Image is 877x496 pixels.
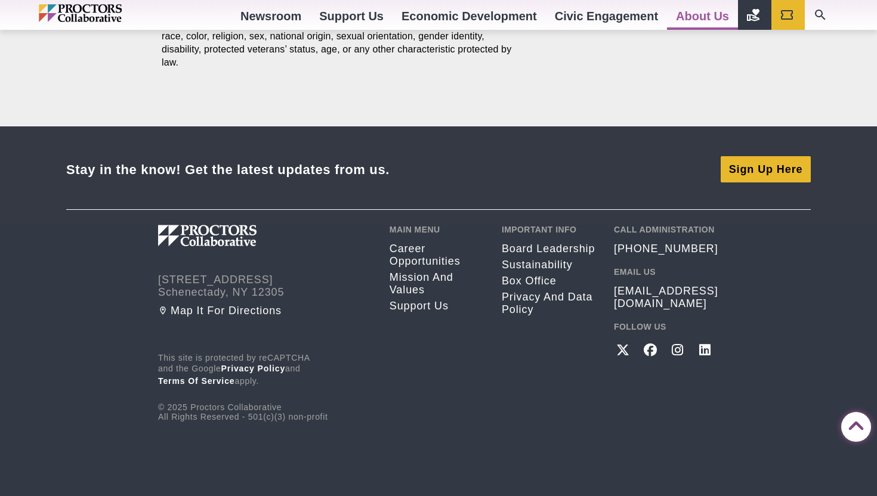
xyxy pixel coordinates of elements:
img: Proctors logo [39,4,173,22]
a: Career opportunities [390,243,484,268]
img: Proctors logo [158,225,319,246]
a: Privacy and Data Policy [502,291,596,316]
h2: Important Info [502,225,596,234]
a: Board Leadership [502,243,596,255]
a: Map it for directions [158,305,372,317]
h2: Call Administration [614,225,719,234]
a: [EMAIL_ADDRESS][DOMAIN_NAME] [614,285,719,310]
a: Mission and Values [390,271,484,296]
p: Proctors Collaborative does not discriminate in practices or opportunities for internships. All q... [162,4,512,69]
div: © 2025 Proctors Collaborative All Rights Reserved - 501(c)(3) non-profit [158,353,372,421]
a: Privacy Policy [221,364,286,373]
a: [PHONE_NUMBER] [614,243,718,255]
a: Back to Top [841,413,865,436]
a: Box Office [502,275,596,287]
a: Terms of Service [158,376,235,386]
h2: Follow Us [614,322,719,331]
div: Stay in the know! Get the latest updates from us. [66,162,390,178]
a: Support Us [390,300,484,312]
p: This site is protected by reCAPTCHA and the Google and apply. [158,353,372,387]
a: Sign Up Here [721,156,811,182]
h2: Email Us [614,267,719,277]
h2: Main Menu [390,225,484,234]
a: Sustainability [502,259,596,271]
address: [STREET_ADDRESS] Schenectady, NY 12305 [158,274,372,299]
